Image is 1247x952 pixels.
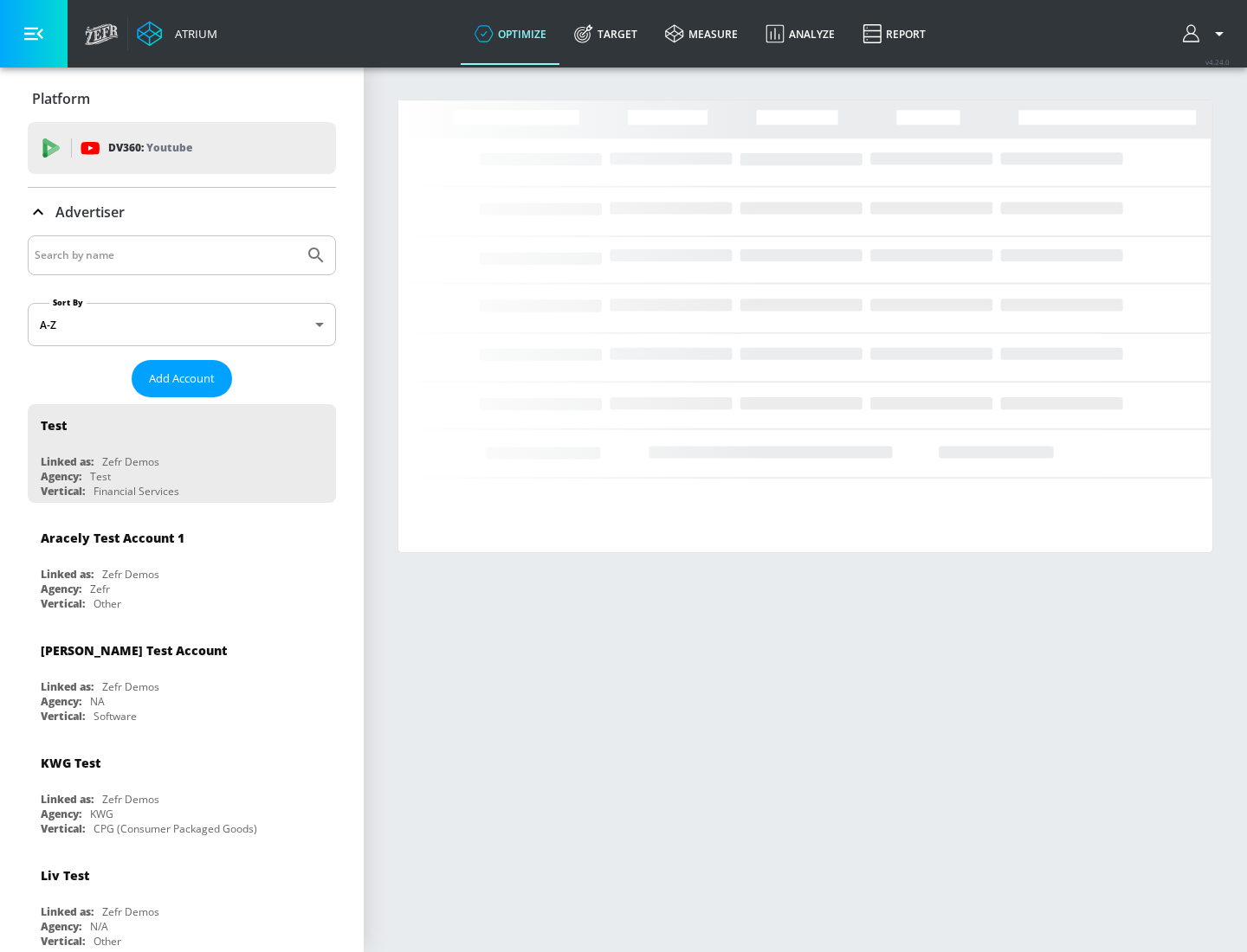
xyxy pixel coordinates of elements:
[41,755,100,771] div: KWG Test
[102,679,159,694] div: Zefr Demos
[94,596,121,611] div: Other
[41,807,81,821] div: Agency:
[28,188,336,236] div: Advertiser
[90,807,113,821] div: KWG
[41,567,94,582] div: Linked as:
[28,404,336,503] div: TestLinked as:Zefr DemosAgency:TestVertical:Financial Services
[90,919,108,934] div: N/A
[41,469,81,484] div: Agency:
[41,530,184,546] div: Aracely Test Account 1
[102,792,159,807] div: Zefr Demos
[41,454,94,469] div: Linked as:
[1205,57,1230,67] span: v 4.24.0
[90,582,110,596] div: Zefr
[41,694,81,709] div: Agency:
[849,3,940,65] a: Report
[41,709,85,724] div: Vertical:
[94,484,179,499] div: Financial Services
[752,3,849,65] a: Analyze
[32,89,90,108] p: Platform
[28,74,336,123] div: Platform
[41,679,94,694] div: Linked as:
[102,454,159,469] div: Zefr Demos
[149,369,215,389] span: Add Account
[94,821,257,836] div: CPG (Consumer Packaged Goods)
[94,934,121,949] div: Other
[560,3,651,65] a: Target
[461,3,560,65] a: optimize
[28,629,336,728] div: [PERSON_NAME] Test AccountLinked as:Zefr DemosAgency:NAVertical:Software
[41,867,89,884] div: Liv Test
[28,122,336,174] div: DV360: Youtube
[102,904,159,919] div: Zefr Demos
[41,904,94,919] div: Linked as:
[90,694,105,709] div: NA
[137,21,217,47] a: Atrium
[41,934,85,949] div: Vertical:
[35,244,297,267] input: Search by name
[651,3,752,65] a: measure
[41,596,85,611] div: Vertical:
[28,742,336,840] div: KWG TestLinked as:Zefr DemosAgency:KWGVertical:CPG (Consumer Packaged Goods)
[41,582,81,596] div: Agency:
[41,484,85,499] div: Vertical:
[41,642,227,659] div: [PERSON_NAME] Test Account
[41,792,94,807] div: Linked as:
[90,469,111,484] div: Test
[41,919,81,934] div: Agency:
[102,567,159,582] div: Zefr Demos
[41,417,67,434] div: Test
[41,821,85,836] div: Vertical:
[49,297,87,308] label: Sort By
[168,26,217,42] div: Atrium
[28,517,336,615] div: Aracely Test Account 1Linked as:Zefr DemosAgency:ZefrVertical:Other
[108,138,192,158] p: DV360:
[146,138,192,157] p: Youtube
[132,360,232,397] button: Add Account
[55,203,125,222] p: Advertiser
[94,709,137,724] div: Software
[28,303,336,346] div: A-Z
